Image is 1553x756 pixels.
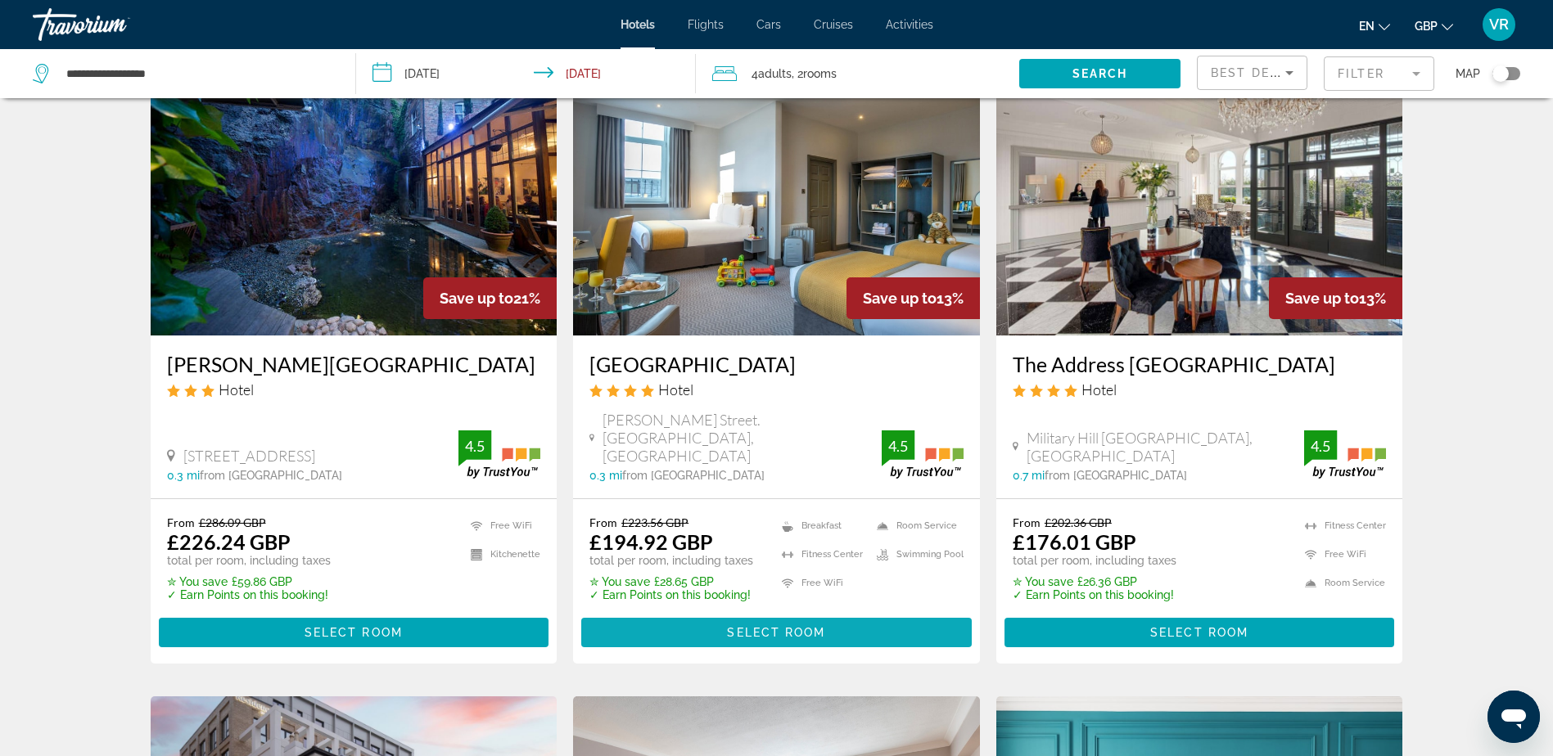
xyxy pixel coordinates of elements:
span: Map [1456,62,1480,85]
button: Filter [1324,56,1434,92]
li: Fitness Center [774,544,869,565]
span: From [167,515,195,529]
p: £59.86 GBP [167,575,331,588]
div: 3 star Hotel [167,380,541,398]
span: Save up to [440,290,513,307]
del: £202.36 GBP [1045,515,1112,529]
span: Adults [758,67,792,80]
button: Select Room [1004,618,1395,647]
img: Hotel image [151,74,558,335]
p: total per room, including taxes [1013,554,1176,567]
button: Travelers: 4 adults, 0 children [696,49,1019,98]
p: ✓ Earn Points on this booking! [1013,588,1176,601]
del: £223.56 GBP [621,515,688,529]
a: Cruises [814,18,853,31]
div: 4 star Hotel [589,380,964,398]
span: Best Deals [1211,66,1296,79]
span: [STREET_ADDRESS] [183,447,315,465]
span: Save up to [1285,290,1359,307]
button: Select Room [159,618,549,647]
a: Activities [886,18,933,31]
iframe: Button to launch messaging window [1488,691,1540,743]
del: £286.09 GBP [199,515,266,529]
span: 0.3 mi [589,469,622,482]
span: 0.3 mi [167,469,200,482]
span: Select Room [727,626,825,639]
li: Free WiFi [774,573,869,593]
span: from [GEOGRAPHIC_DATA] [622,469,765,482]
button: Check-in date: Oct 4, 2025 Check-out date: Oct 5, 2025 [356,49,696,98]
p: £28.65 GBP [589,575,753,588]
div: 4 star Hotel [1013,380,1387,398]
img: Hotel image [573,74,980,335]
ins: £226.24 GBP [167,529,291,554]
span: rooms [803,67,837,80]
span: ✮ You save [1013,575,1073,588]
button: Toggle map [1480,66,1520,81]
div: 13% [846,277,980,319]
span: , 2 [792,62,837,85]
span: Hotel [1081,380,1117,398]
span: ✮ You save [589,575,650,588]
p: ✓ Earn Points on this booking! [167,588,331,601]
button: Change currency [1415,14,1453,38]
li: Swimming Pool [869,544,964,565]
span: Select Room [1150,626,1248,639]
span: GBP [1415,20,1438,33]
ins: £194.92 GBP [589,529,713,554]
div: 4.5 [882,436,914,456]
img: Hotel image [996,74,1403,335]
a: Select Room [159,621,549,639]
a: The Address [GEOGRAPHIC_DATA] [1013,352,1387,376]
span: en [1359,20,1375,33]
mat-select: Sort by [1211,63,1293,83]
a: [GEOGRAPHIC_DATA] [589,352,964,376]
span: From [589,515,617,529]
span: Hotel [219,380,254,398]
li: Room Service [869,515,964,536]
button: Change language [1359,14,1390,38]
span: Hotel [658,380,693,398]
li: Free WiFi [1297,544,1386,565]
span: [PERSON_NAME] Street. [GEOGRAPHIC_DATA], [GEOGRAPHIC_DATA] [603,411,882,465]
div: 4.5 [458,436,491,456]
li: Fitness Center [1297,515,1386,536]
span: 4 [752,62,792,85]
button: User Menu [1478,7,1520,42]
a: Select Room [1004,621,1395,639]
span: From [1013,515,1041,529]
div: 21% [423,277,557,319]
img: trustyou-badge.svg [882,430,964,479]
a: Travorium [33,3,196,46]
span: VR [1489,16,1509,33]
p: total per room, including taxes [167,554,331,567]
span: from [GEOGRAPHIC_DATA] [200,469,342,482]
a: Select Room [581,621,972,639]
img: trustyou-badge.svg [458,430,540,479]
span: Military Hill [GEOGRAPHIC_DATA], [GEOGRAPHIC_DATA] [1027,429,1304,465]
li: Breakfast [774,515,869,536]
li: Room Service [1297,573,1386,593]
span: Save up to [863,290,937,307]
a: Flights [688,18,724,31]
span: 0.7 mi [1013,469,1045,482]
span: from [GEOGRAPHIC_DATA] [1045,469,1187,482]
div: 4.5 [1304,436,1337,456]
li: Kitchenette [463,544,540,565]
a: [PERSON_NAME][GEOGRAPHIC_DATA] [167,352,541,376]
ins: £176.01 GBP [1013,529,1136,554]
p: ✓ Earn Points on this booking! [589,588,753,601]
a: Cars [756,18,781,31]
li: Free WiFi [463,515,540,536]
img: trustyou-badge.svg [1304,430,1386,479]
span: Select Room [305,626,403,639]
